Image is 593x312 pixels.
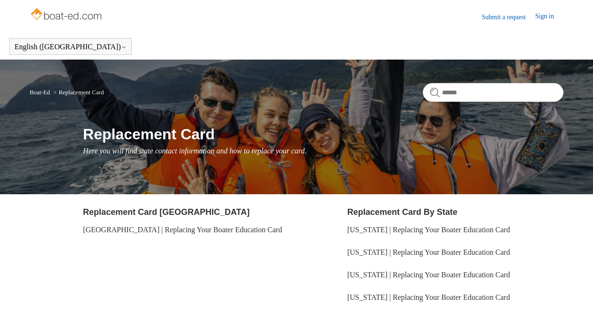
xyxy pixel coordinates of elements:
[347,226,510,234] a: [US_STATE] | Replacing Your Boater Education Card
[347,293,510,301] a: [US_STATE] | Replacing Your Boater Education Card
[347,248,510,256] a: [US_STATE] | Replacing Your Boater Education Card
[562,281,586,305] div: Live chat
[30,89,52,96] li: Boat-Ed
[482,12,535,22] a: Submit a request
[30,89,50,96] a: Boat-Ed
[30,6,104,24] img: Boat-Ed Help Center home page
[347,207,458,217] a: Replacement Card By State
[535,11,563,23] a: Sign in
[423,83,563,102] input: Search
[83,207,249,217] a: Replacement Card [GEOGRAPHIC_DATA]
[83,145,563,157] p: Here you will find state contact information and how to replace your card.
[83,123,563,145] h1: Replacement Card
[15,43,127,51] button: English ([GEOGRAPHIC_DATA])
[52,89,104,96] li: Replacement Card
[83,226,282,234] a: [GEOGRAPHIC_DATA] | Replacing Your Boater Education Card
[347,271,510,279] a: [US_STATE] | Replacing Your Boater Education Card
